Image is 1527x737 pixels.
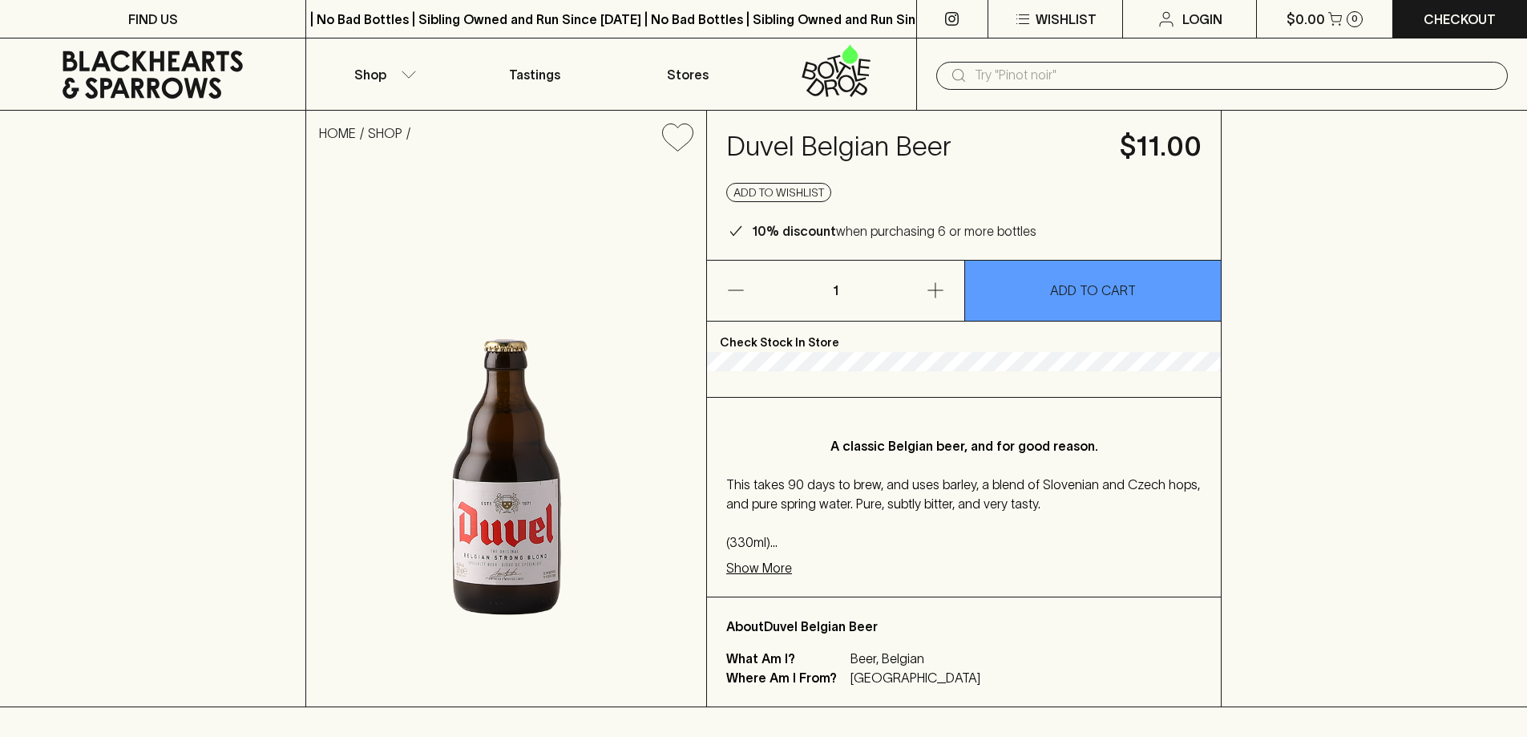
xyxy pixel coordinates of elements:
[726,130,1101,164] h4: Duvel Belgian Beer
[850,649,980,668] p: Beer, Belgian
[965,261,1222,321] button: ADD TO CART
[1351,14,1358,23] p: 0
[656,117,700,158] button: Add to wishlist
[1050,281,1136,300] p: ADD TO CART
[1036,10,1097,29] p: Wishlist
[726,668,846,687] p: Where Am I From?
[752,221,1036,241] p: when purchasing 6 or more bottles
[726,558,792,577] p: Show More
[1424,10,1496,29] p: Checkout
[850,668,980,687] p: [GEOGRAPHIC_DATA]
[752,224,836,238] b: 10% discount
[319,126,356,140] a: HOME
[726,617,1202,636] p: About Duvel Belgian Beer
[1182,10,1222,29] p: Login
[816,261,854,321] p: 1
[667,65,709,84] p: Stores
[758,436,1169,456] p: A classic Belgian beer, and for good reason.
[1287,10,1325,29] p: $0.00
[726,649,846,668] p: What Am I?
[306,38,459,110] button: Shop
[368,126,402,140] a: SHOP
[128,10,178,29] p: FIND US
[306,164,706,707] img: 2915.png
[726,475,1202,552] p: This takes 90 days to brew, and uses barley, a blend of Slovenian and Czech hops, and pure spring...
[1120,130,1202,164] h4: $11.00
[509,65,560,84] p: Tastings
[707,322,1221,352] p: Check Stock In Store
[354,65,386,84] p: Shop
[459,38,611,110] a: Tastings
[726,183,831,202] button: Add to wishlist
[975,63,1495,88] input: Try "Pinot noir"
[612,38,764,110] a: Stores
